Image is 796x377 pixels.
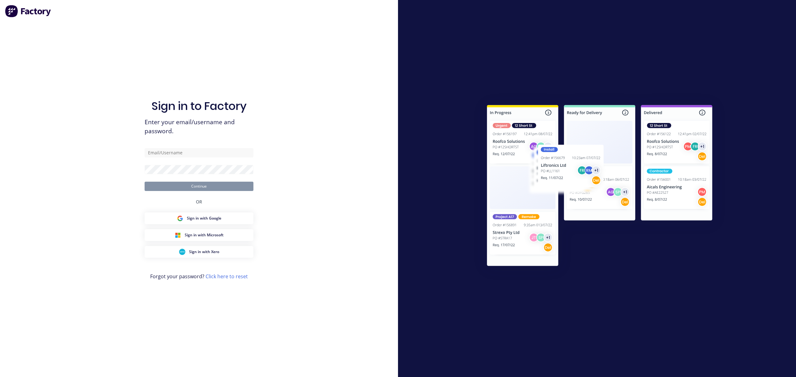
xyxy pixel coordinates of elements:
button: Microsoft Sign inSign in with Microsoft [145,229,253,241]
img: Xero Sign in [179,249,185,255]
img: Sign in [473,93,726,281]
a: Click here to reset [206,273,248,280]
span: Sign in with Xero [189,249,219,255]
span: Enter your email/username and password. [145,118,253,136]
div: OR [196,191,202,212]
button: Xero Sign inSign in with Xero [145,246,253,258]
button: Continue [145,182,253,191]
img: Microsoft Sign in [175,232,181,238]
img: Google Sign in [177,215,183,221]
span: Sign in with Google [187,216,221,221]
h1: Sign in to Factory [151,99,247,113]
button: Google Sign inSign in with Google [145,212,253,224]
span: Sign in with Microsoft [185,232,224,238]
input: Email/Username [145,148,253,157]
img: Factory [5,5,52,17]
span: Forgot your password? [150,273,248,280]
